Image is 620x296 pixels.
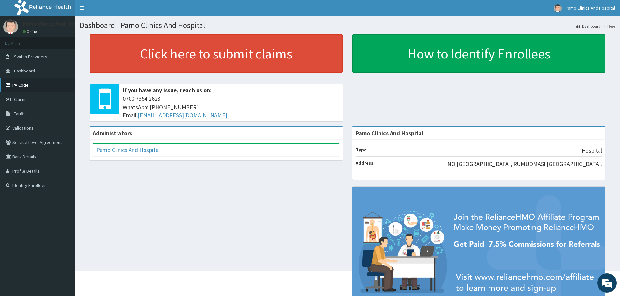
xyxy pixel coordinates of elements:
[93,129,132,137] b: Administrators
[582,147,602,155] p: Hospital
[14,68,35,74] span: Dashboard
[356,160,373,166] b: Address
[14,54,47,59] span: Switch Providers
[3,19,18,34] img: User Image
[356,129,423,137] strong: Pamo Clinics And Hospital
[601,23,615,29] li: Here
[23,29,38,34] a: Online
[107,3,122,19] div: Minimize live chat window
[3,177,124,200] textarea: Type your message and hit 'Enter'
[14,97,27,102] span: Claims
[356,147,366,153] b: Type
[90,34,343,73] a: Click here to submit claims
[38,82,90,148] span: We're online!
[352,34,606,73] a: How to Identify Enrollees
[138,111,227,119] a: [EMAIL_ADDRESS][DOMAIN_NAME]
[80,21,615,30] h1: Dashboard - Pamo Clinics And Hospital
[23,21,88,27] p: Pamo Clinics And Hospital
[554,4,562,12] img: User Image
[34,36,109,45] div: Chat with us now
[448,160,602,168] p: NO [GEOGRAPHIC_DATA], RUMUOMASI [GEOGRAPHIC_DATA].
[576,23,600,29] a: Dashboard
[14,111,26,117] span: Tariffs
[123,86,212,94] b: If you have any issue, reach us on:
[12,32,26,49] img: d_794563401_company_1708531726252_794563401
[96,146,160,154] a: Pamo Clinics And Hospital
[123,95,339,120] span: 0700 7354 2623 WhatsApp: [PHONE_NUMBER] Email:
[566,5,615,11] span: Pamo Clinics And Hospital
